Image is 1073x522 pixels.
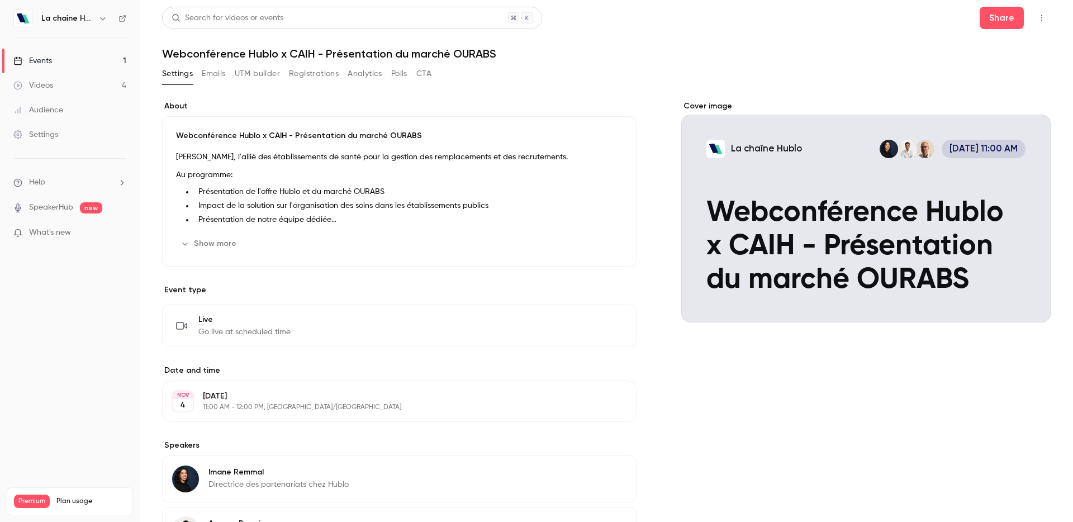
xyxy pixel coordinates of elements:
[391,65,407,83] button: Polls
[162,284,637,296] p: Event type
[162,101,637,112] label: About
[162,365,637,376] label: Date and time
[180,400,186,411] p: 4
[29,177,45,188] span: Help
[13,55,52,67] div: Events
[29,227,71,239] span: What's new
[162,65,193,83] button: Settings
[172,12,283,24] div: Search for videos or events
[162,47,1051,60] h1: Webconférence Hublo x CAIH - Présentation du marché OURABS
[202,65,225,83] button: Emails
[29,202,73,213] a: SpeakerHub
[13,129,58,140] div: Settings
[162,440,637,451] label: Speakers
[208,467,349,478] p: Imane Remmal
[203,403,577,412] p: 11:00 AM - 12:00 PM, [GEOGRAPHIC_DATA]/[GEOGRAPHIC_DATA]
[56,497,126,506] span: Plan usage
[176,168,623,182] p: Au programme:
[14,495,50,508] span: Premium
[41,13,94,24] h6: La chaîne Hublo
[348,65,382,83] button: Analytics
[80,202,102,213] span: new
[681,101,1051,112] label: Cover image
[176,235,243,253] button: Show more
[980,7,1024,29] button: Share
[198,314,291,325] span: Live
[13,177,126,188] li: help-dropdown-opener
[235,65,280,83] button: UTM builder
[208,479,349,490] p: Directrice des partenariats chez Hublo
[176,150,623,164] p: [PERSON_NAME], l'allié des établissements de santé pour la gestion des remplacements et des recru...
[13,80,53,91] div: Videos
[416,65,431,83] button: CTA
[173,391,193,399] div: NOV
[289,65,339,83] button: Registrations
[113,228,126,238] iframe: Noticeable Trigger
[162,455,637,502] div: Imane RemmalImane RemmalDirectrice des partenariats chez Hublo
[13,105,63,116] div: Audience
[203,391,577,402] p: [DATE]
[176,130,623,141] p: Webconférence Hublo x CAIH - Présentation du marché OURABS
[194,186,623,198] li: Présentation de l'offre Hublo et du marché OURABS
[681,101,1051,322] section: Cover image
[14,10,32,27] img: La chaîne Hublo
[198,326,291,338] span: Go live at scheduled time
[194,200,623,212] li: Impact de la solution sur l'organisation des soins dans les établissements publics
[172,466,199,492] img: Imane Remmal
[194,214,623,226] li: Présentation de notre équipe dédiée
